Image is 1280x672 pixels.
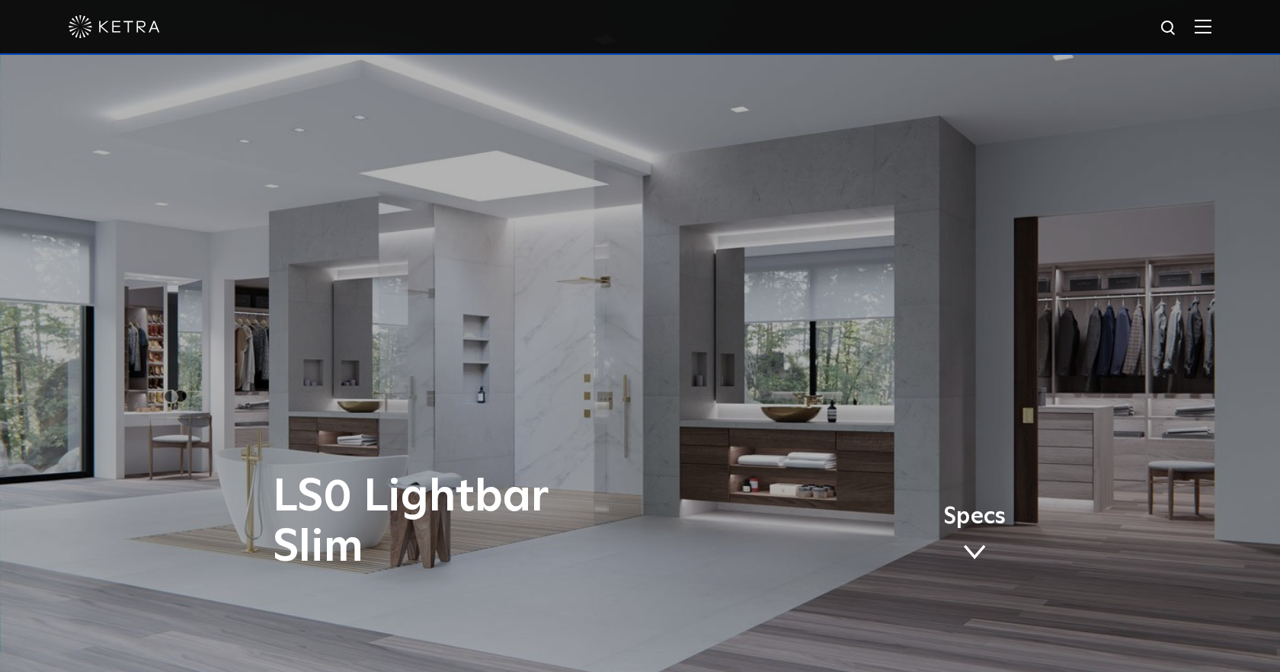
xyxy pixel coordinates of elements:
[943,506,1006,528] span: Specs
[943,506,1006,565] a: Specs
[69,15,160,38] img: ketra-logo-2019-white
[273,472,703,573] h1: LS0 Lightbar Slim
[1195,19,1211,34] img: Hamburger%20Nav.svg
[1160,19,1179,38] img: search icon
